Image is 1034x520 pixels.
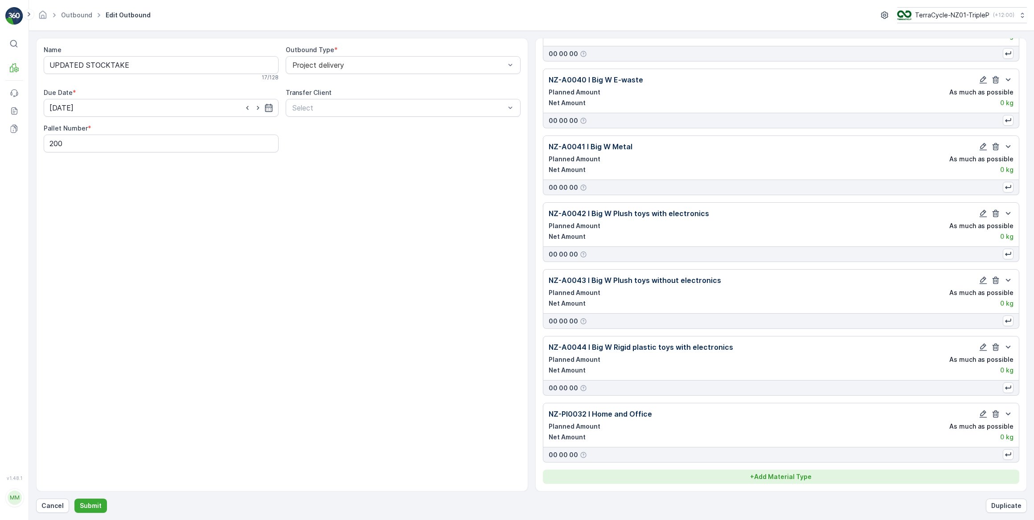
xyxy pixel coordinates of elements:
p: NZ-PI0032 I Home and Office [549,409,652,419]
p: 0 kg [1000,98,1013,107]
button: TerraCycle-NZ01-TripleP(+12:00) [897,7,1027,23]
p: Net Amount [549,366,586,375]
div: Help Tooltip Icon [580,117,587,124]
p: 00 00 00 [549,384,578,393]
label: Outbound Type [286,46,334,53]
input: dd/mm/yyyy [44,99,279,117]
p: Net Amount [549,232,586,241]
button: +Add Material Type [543,470,1020,484]
p: 0 kg [1000,165,1013,174]
p: Net Amount [549,98,586,107]
p: ( +12:00 ) [993,12,1014,19]
div: Help Tooltip Icon [580,385,587,392]
p: Planned Amount [549,422,600,431]
p: Net Amount [549,165,586,174]
p: As much as possible [949,422,1013,431]
div: Help Tooltip Icon [580,50,587,57]
p: 00 00 00 [549,317,578,326]
p: NZ-A0044 I Big W Rigid plastic toys with electronics [549,342,733,352]
div: MM [8,491,22,505]
div: Help Tooltip Icon [580,451,587,459]
p: As much as possible [949,355,1013,364]
p: Select [292,102,505,113]
p: As much as possible [949,288,1013,297]
p: Planned Amount [549,155,600,164]
p: Duplicate [991,501,1022,510]
div: Help Tooltip Icon [580,318,587,325]
button: Cancel [36,499,69,513]
button: MM [5,483,23,513]
p: As much as possible [949,221,1013,230]
p: 0 kg [1000,232,1013,241]
p: 00 00 00 [549,116,578,125]
p: 00 00 00 [549,450,578,459]
p: NZ-A0041 I Big W Metal [549,141,632,152]
label: Pallet Number [44,124,88,132]
span: v 1.48.1 [5,475,23,481]
p: 0 kg [1000,366,1013,375]
p: + Add Material Type [750,472,812,481]
p: 0 kg [1000,299,1013,308]
p: Planned Amount [549,288,600,297]
p: Planned Amount [549,88,600,97]
div: Help Tooltip Icon [580,184,587,191]
p: NZ-A0040 I Big W E-waste [549,74,643,85]
a: Outbound [61,11,92,19]
p: As much as possible [949,88,1013,97]
p: As much as possible [949,155,1013,164]
p: Submit [80,501,102,510]
p: Net Amount [549,433,586,442]
p: Cancel [41,501,64,510]
label: Transfer Client [286,89,332,96]
button: Duplicate [986,499,1027,513]
button: Submit [74,499,107,513]
p: NZ-A0043 I Big W Plush toys without electronics [549,275,721,286]
span: Edit Outbound [104,11,152,20]
p: NZ-A0042 I Big W Plush toys with electronics [549,208,709,219]
a: Homepage [38,13,48,21]
p: 0 kg [1000,433,1013,442]
img: TC_7kpGtVS.png [897,10,911,20]
p: 17 / 128 [262,74,279,81]
label: Name [44,46,62,53]
img: logo [5,7,23,25]
p: TerraCycle-NZ01-TripleP [915,11,989,20]
label: Due Date [44,89,73,96]
p: 00 00 00 [549,49,578,58]
p: 00 00 00 [549,250,578,259]
p: Net Amount [549,299,586,308]
div: Help Tooltip Icon [580,251,587,258]
p: Planned Amount [549,221,600,230]
p: 00 00 00 [549,183,578,192]
p: Planned Amount [549,355,600,364]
